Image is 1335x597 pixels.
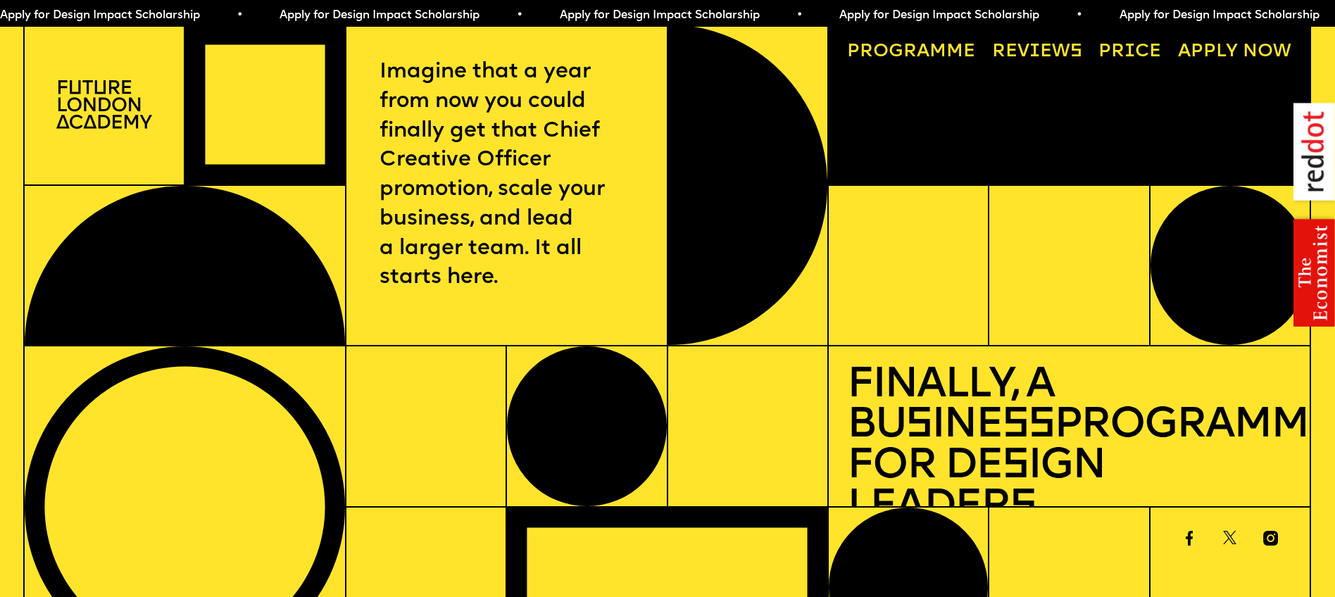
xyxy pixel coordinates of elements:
[1076,10,1082,21] span: •
[1010,486,1036,529] span: s
[1002,404,1054,447] span: ss
[380,58,633,293] p: Imagine that a year from now you could finally get that Chief Creative Officer promotion, scale y...
[838,34,984,70] a: Programme
[516,10,522,21] span: •
[983,34,1091,70] a: Reviews
[917,42,929,61] span: a
[796,10,803,21] span: •
[1178,42,1191,61] span: A
[1169,34,1300,70] a: Apply now
[237,10,243,21] span: •
[847,365,1291,528] h1: Finally, a Bu ine Programme for De ign Leader
[1089,34,1170,70] a: Price
[905,404,932,447] span: s
[1002,445,1028,488] span: s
